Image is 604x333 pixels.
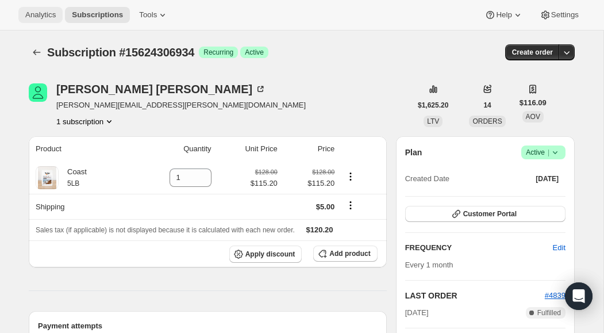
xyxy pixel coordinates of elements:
span: LTV [427,117,439,125]
span: Analytics [25,10,56,20]
button: Settings [533,7,586,23]
button: #4839 [545,290,565,301]
span: [PERSON_NAME][EMAIL_ADDRESS][PERSON_NAME][DOMAIN_NAME] [56,99,306,111]
button: Shipping actions [341,199,360,212]
h2: LAST ORDER [405,290,545,301]
span: Customer Portal [463,209,517,219]
span: Every 1 month [405,261,453,269]
button: $1,625.20 [411,97,455,113]
button: Edit [546,239,572,257]
span: $1,625.20 [418,101,448,110]
span: $115.20 [284,178,334,189]
button: Apply discount [229,246,302,263]
button: Create order [505,44,560,60]
span: Help [496,10,511,20]
small: 5LB [67,179,79,187]
span: Create order [512,48,553,57]
span: Tools [139,10,157,20]
span: Subscription #15624306934 [47,46,194,59]
span: | [548,148,549,157]
small: $128.00 [312,169,334,175]
h2: Plan [405,147,422,158]
th: Quantity [132,136,214,162]
span: Recurring [203,48,233,57]
button: Product actions [341,170,360,183]
span: Settings [551,10,579,20]
span: AOV [526,113,540,121]
button: Help [478,7,530,23]
span: $115.20 [251,178,278,189]
a: #4839 [545,291,565,300]
span: ORDERS [472,117,502,125]
span: Lisa Prull [29,83,47,102]
span: Active [245,48,264,57]
h2: FREQUENCY [405,242,553,254]
span: Created Date [405,173,449,185]
button: Subscriptions [29,44,45,60]
span: Active [526,147,561,158]
small: $128.00 [255,169,278,175]
button: Product actions [56,116,115,127]
span: Add product [329,249,370,258]
th: Price [281,136,338,162]
button: Add product [313,246,377,262]
span: Sales tax (if applicable) is not displayed because it is calculated with each new order. [36,226,295,234]
button: 14 [476,97,498,113]
button: Tools [132,7,175,23]
h2: Payment attempts [38,320,378,332]
span: $116.09 [520,97,547,109]
span: 14 [483,101,491,110]
div: [PERSON_NAME] [PERSON_NAME] [56,83,266,95]
th: Unit Price [215,136,281,162]
span: [DATE] [405,307,429,319]
span: [DATE] [536,174,559,183]
th: Product [29,136,132,162]
span: $5.00 [316,202,335,211]
span: Subscriptions [72,10,123,20]
button: Subscriptions [65,7,130,23]
div: Coast [59,166,87,189]
div: Open Intercom Messenger [565,282,593,310]
span: $120.20 [306,225,333,234]
button: Analytics [18,7,63,23]
button: Customer Portal [405,206,565,222]
span: Apply discount [245,250,295,259]
span: Fulfilled [537,308,561,317]
th: Shipping [29,194,132,219]
button: [DATE] [529,171,565,187]
span: Edit [553,242,565,254]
